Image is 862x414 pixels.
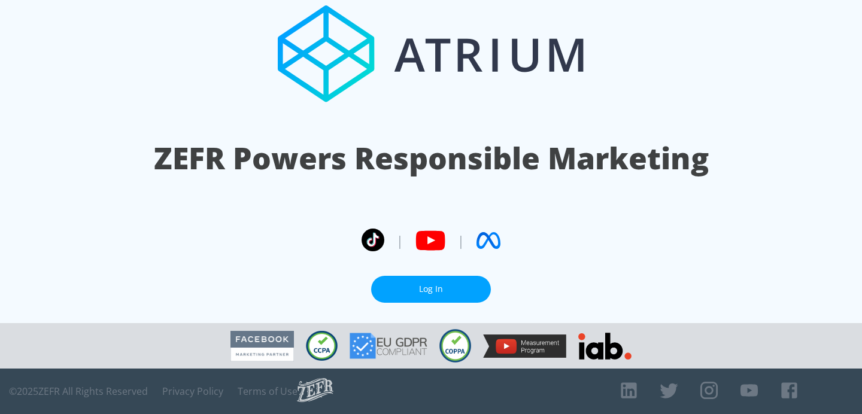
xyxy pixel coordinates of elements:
[439,329,471,363] img: COPPA Compliant
[483,334,566,358] img: YouTube Measurement Program
[9,385,148,397] span: © 2025 ZEFR All Rights Reserved
[306,331,338,361] img: CCPA Compliant
[238,385,298,397] a: Terms of Use
[154,138,709,179] h1: ZEFR Powers Responsible Marketing
[396,232,403,249] span: |
[578,333,632,360] img: IAB
[350,333,427,359] img: GDPR Compliant
[457,232,465,249] span: |
[230,331,294,361] img: Facebook Marketing Partner
[162,385,223,397] a: Privacy Policy
[371,276,491,303] a: Log In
